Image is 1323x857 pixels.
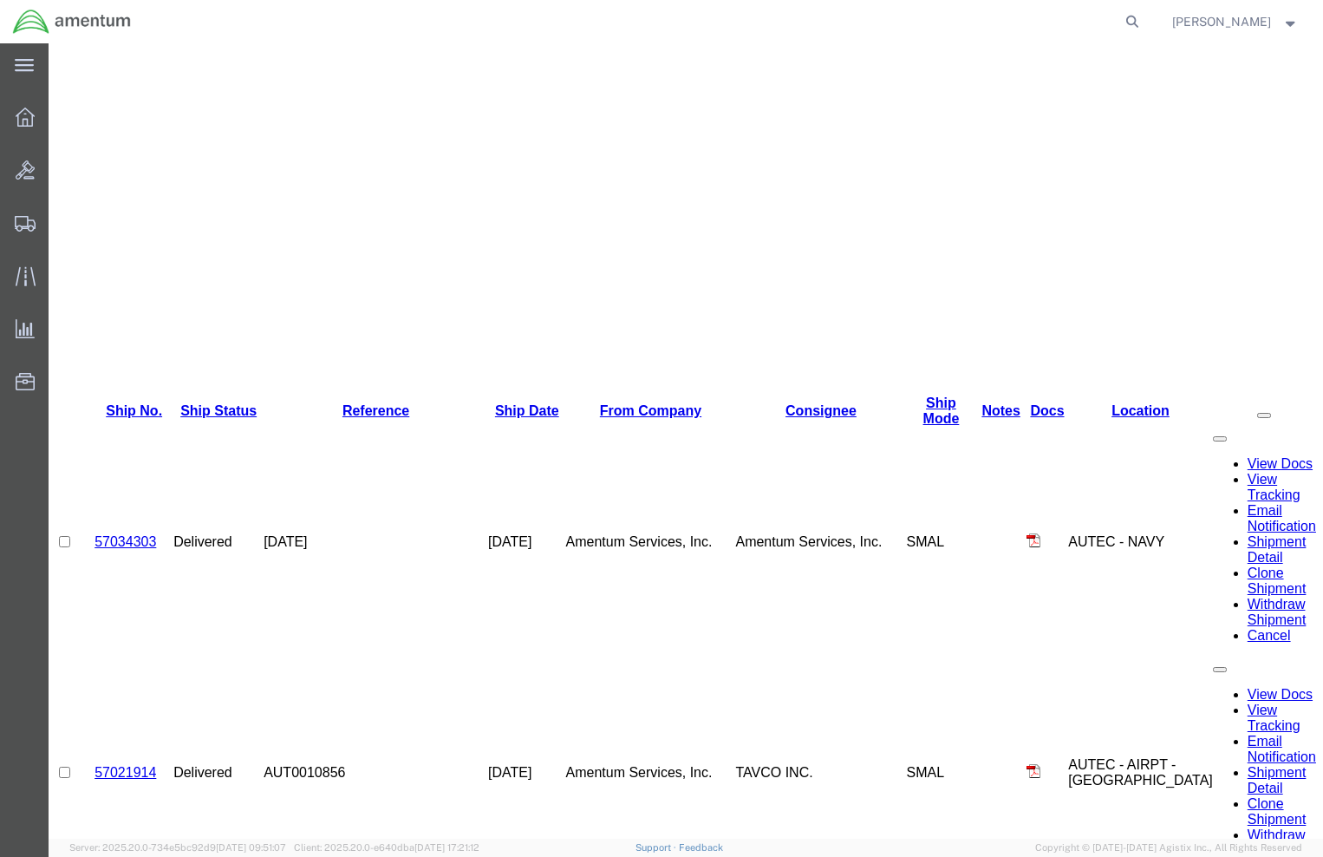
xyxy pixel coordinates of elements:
td: SMAL [857,614,927,845]
a: From Company [551,360,653,375]
a: Clone Shipment [1199,753,1258,783]
td: TAVCO INC. [687,614,857,845]
a: Support [635,842,679,853]
a: Consignee [737,360,808,375]
th: Ship Date [440,352,517,383]
a: 57034303 [46,491,108,506]
span: [DATE] 09:51:07 [216,842,286,853]
a: Shipment Detail [1199,722,1258,752]
th: Docs [978,352,1020,383]
a: Ship No. [57,360,114,375]
img: pdf.gif [978,490,992,504]
img: pdf.gif [978,721,992,735]
a: View Docs [1199,413,1264,428]
span: Copyright © [DATE]-[DATE] Agistix Inc., All Rights Reserved [1035,841,1302,855]
th: Location [1020,352,1164,383]
a: Clone Shipment [1199,522,1258,553]
td: AUTEC - NAVY [1020,383,1164,614]
a: Cancel [1199,585,1242,599]
iframe: FS Legacy Container [49,43,1323,839]
a: Shipment Detail [1199,491,1258,521]
td: [DATE] [215,383,440,614]
th: From Company [518,352,688,383]
td: Amentum Services, Inc. [687,383,857,614]
th: Consignee [687,352,857,383]
img: logo [12,9,132,35]
td: AUTEC - AIRPT - [GEOGRAPHIC_DATA] [1020,614,1164,845]
button: Manage table columns [1209,370,1222,375]
th: Ship Status [125,352,215,383]
span: Client: 2025.20.0-e640dba [294,842,479,853]
a: Reference [294,360,361,375]
a: Notes [933,360,971,375]
span: Rashonda Smith [1172,12,1271,31]
td: Amentum Services, Inc. [518,383,688,614]
a: Email Notification [1199,460,1268,490]
a: 57021914 [46,722,108,736]
td: [DATE] [440,614,517,845]
th: Ship Mode [857,352,927,383]
a: Withdraw Shipment [1199,784,1258,814]
button: [PERSON_NAME] [1171,11,1300,32]
span: Server: 2025.20.0-734e5bc92d9 [69,842,286,853]
span: [DATE] 17:21:12 [414,842,479,853]
td: SMAL [857,383,927,614]
a: Ship Date [446,360,511,375]
a: Withdraw Shipment [1199,553,1258,584]
span: Delivered [125,722,184,736]
a: Email Notification [1199,690,1268,721]
th: Notes [927,352,977,383]
a: Location [1063,360,1121,375]
td: [DATE] [440,383,517,614]
a: Ship Status [132,360,208,375]
td: Amentum Services, Inc. [518,614,688,845]
a: Feedback [679,842,723,853]
td: AUT0010856 [215,614,440,845]
a: Docs [981,360,1015,375]
a: View Tracking [1199,428,1252,459]
span: Delivered [125,491,184,506]
a: Ship Mode [875,352,911,383]
a: View Tracking [1199,659,1252,690]
th: Reference [215,352,440,383]
a: View Docs [1199,644,1264,658]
